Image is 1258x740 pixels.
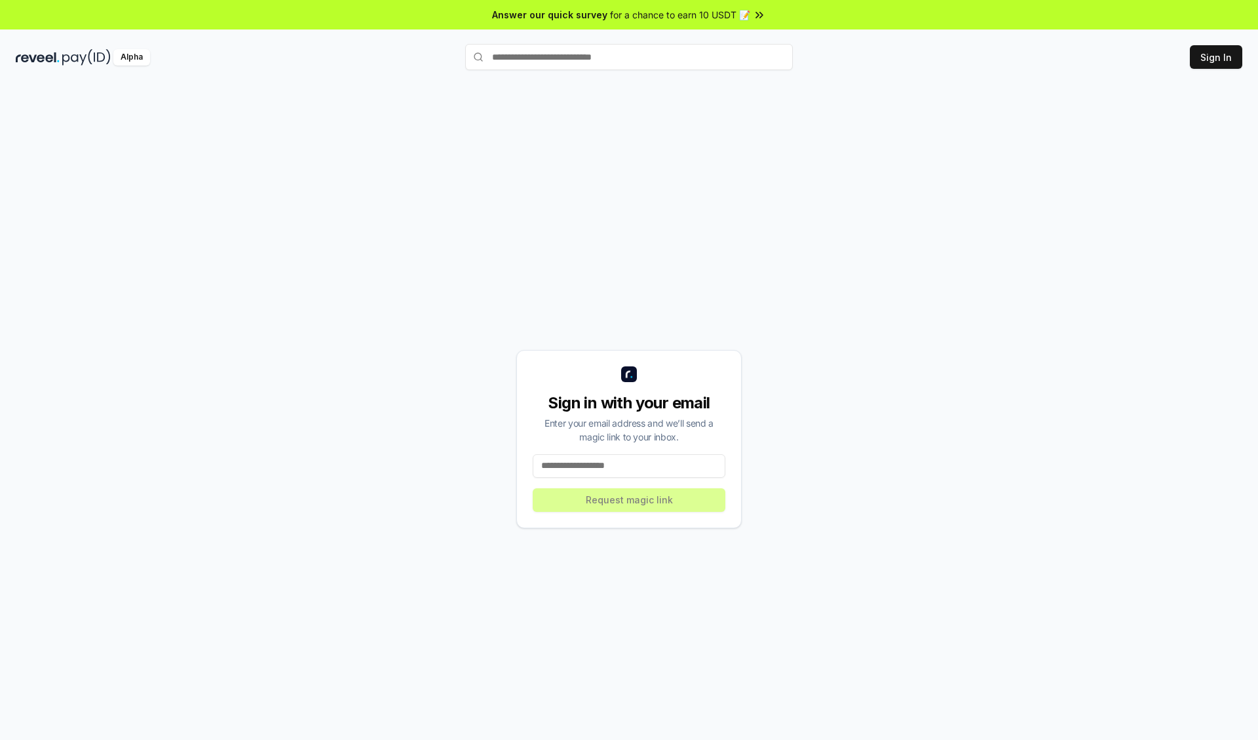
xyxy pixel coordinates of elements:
img: logo_small [621,366,637,382]
div: Sign in with your email [533,393,725,414]
img: pay_id [62,49,111,66]
img: reveel_dark [16,49,60,66]
div: Alpha [113,49,150,66]
span: for a chance to earn 10 USDT 📝 [610,8,750,22]
span: Answer our quick survey [492,8,607,22]
button: Sign In [1190,45,1242,69]
div: Enter your email address and we’ll send a magic link to your inbox. [533,416,725,444]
